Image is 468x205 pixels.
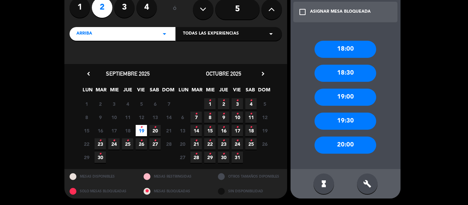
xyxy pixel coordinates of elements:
[64,184,139,198] div: SOLO MESAS BLOQUEADAS
[209,108,211,119] i: •
[232,112,243,123] span: 10
[149,112,161,123] span: 13
[190,152,202,163] span: 28
[236,149,238,159] i: •
[82,86,93,97] span: LUN
[149,98,161,110] span: 6
[81,152,92,163] span: 29
[162,86,173,97] span: DOM
[113,135,115,146] i: •
[122,138,133,150] span: 25
[95,112,106,123] span: 9
[195,122,197,133] i: •
[236,135,238,146] i: •
[149,138,161,150] span: 27
[76,30,92,37] span: Arriba
[222,122,225,133] i: •
[222,149,225,159] i: •
[95,86,107,97] span: MAR
[136,112,147,123] span: 12
[195,108,197,119] i: •
[154,135,156,146] i: •
[204,125,215,136] span: 15
[222,108,225,119] i: •
[140,135,143,146] i: •
[232,125,243,136] span: 17
[122,98,133,110] span: 4
[259,98,270,110] span: 5
[218,112,229,123] span: 9
[177,138,188,150] span: 20
[190,125,202,136] span: 14
[99,149,101,159] i: •
[209,149,211,159] i: •
[138,169,213,184] div: MESAS RESTRINGIDAS
[122,112,133,123] span: 11
[136,125,147,136] span: 19
[236,95,238,106] i: •
[190,112,202,123] span: 7
[204,98,215,110] span: 1
[250,108,252,119] i: •
[315,137,376,154] div: 20:00
[259,125,270,136] span: 19
[163,125,174,136] span: 21
[222,95,225,106] i: •
[298,8,307,16] i: check_box_outline_blank
[108,98,120,110] span: 3
[81,98,92,110] span: 1
[160,30,169,38] i: arrow_drop_down
[163,112,174,123] span: 14
[231,86,243,97] span: VIE
[190,138,202,150] span: 21
[195,135,197,146] i: •
[149,86,160,97] span: SAB
[204,138,215,150] span: 22
[206,70,241,77] span: octubre 2025
[363,180,371,188] i: build
[138,184,213,198] div: MESAS BLOQUEADAS
[122,86,133,97] span: JUE
[315,41,376,58] div: 18:00
[232,152,243,163] span: 31
[258,86,269,97] span: DOM
[95,98,106,110] span: 2
[236,122,238,133] i: •
[310,9,371,15] div: ASIGNAR MESA BLOQUEADA
[209,95,211,106] i: •
[315,65,376,82] div: 18:30
[245,112,257,123] span: 11
[135,86,147,97] span: VIE
[163,138,174,150] span: 28
[222,135,225,146] i: •
[320,180,328,188] i: hourglass_full
[218,152,229,163] span: 30
[108,138,120,150] span: 24
[259,138,270,150] span: 26
[204,112,215,123] span: 8
[205,86,216,97] span: MIE
[95,138,106,150] span: 23
[236,108,238,119] i: •
[85,70,92,77] i: chevron_left
[250,95,252,106] i: •
[106,70,150,77] span: septiembre 2025
[218,125,229,136] span: 16
[213,184,287,198] div: SIN DISPONIBILIDAD
[191,86,202,97] span: MAR
[177,112,188,123] span: 6
[126,135,129,146] i: •
[245,98,257,110] span: 4
[195,149,197,159] i: •
[204,152,215,163] span: 29
[81,112,92,123] span: 8
[99,135,101,146] i: •
[245,138,257,150] span: 25
[136,138,147,150] span: 26
[267,30,275,38] i: arrow_drop_down
[250,122,252,133] i: •
[315,113,376,130] div: 19:30
[209,135,211,146] i: •
[122,125,133,136] span: 18
[209,122,211,133] i: •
